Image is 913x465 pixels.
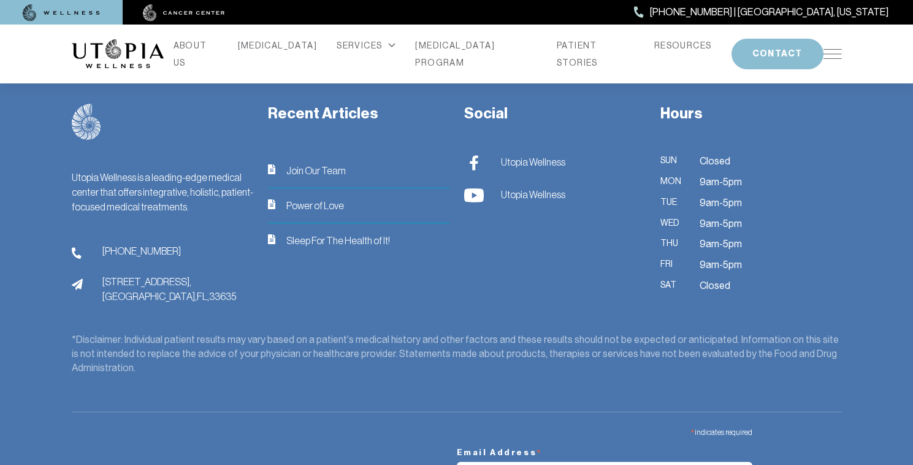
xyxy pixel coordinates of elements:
[464,188,484,203] img: Utopia Wellness
[660,257,685,273] span: Fri
[700,236,742,252] span: 9am-5pm
[23,4,100,21] img: wellness
[700,153,730,169] span: Closed
[72,274,253,304] a: address[STREET_ADDRESS],[GEOGRAPHIC_DATA],FL,33635
[457,440,752,462] label: Email Address
[102,244,181,258] span: [PHONE_NUMBER]
[660,104,842,124] h3: Hours
[268,198,449,213] a: iconPower of Love
[650,4,888,20] span: [PHONE_NUMBER] | [GEOGRAPHIC_DATA], [US_STATE]
[286,163,346,178] span: Join Our Team
[238,37,318,54] a: [MEDICAL_DATA]
[823,49,842,59] img: icon-hamburger
[268,233,449,248] a: iconSleep For The Health of It!
[415,37,537,71] a: [MEDICAL_DATA] PROGRAM
[143,4,225,21] img: cancer center
[72,333,842,375] div: *Disclaimer: Individual patient results may vary based on a patient’s medical history and other f...
[700,257,742,273] span: 9am-5pm
[174,37,218,71] a: ABOUT US
[700,195,742,211] span: 9am-5pm
[72,104,101,140] img: logo
[700,216,742,232] span: 9am-5pm
[268,234,275,244] img: icon
[660,278,685,294] span: Sat
[464,185,636,203] a: Utopia Wellness Utopia Wellness
[464,104,646,124] h3: Social
[557,37,635,71] a: PATIENT STORIES
[268,199,275,209] img: icon
[634,4,888,20] a: [PHONE_NUMBER] | [GEOGRAPHIC_DATA], [US_STATE]
[72,247,82,259] img: phone
[660,216,685,232] span: Wed
[72,279,83,290] img: address
[72,39,164,69] img: logo
[464,155,484,171] img: Utopia Wellness
[700,278,730,294] span: Closed
[501,155,565,169] span: Utopia Wellness
[102,274,236,304] span: [STREET_ADDRESS], [GEOGRAPHIC_DATA], FL, 33635
[660,195,685,211] span: Tue
[660,174,685,190] span: Mon
[286,198,344,213] span: Power of Love
[268,104,449,124] h3: Recent Articles
[660,236,685,252] span: Thu
[700,174,742,190] span: 9am-5pm
[501,187,565,202] span: Utopia Wellness
[268,163,449,178] a: iconJoin Our Team
[268,164,275,174] img: icon
[732,39,823,69] button: CONTACT
[464,153,636,171] a: Utopia Wellness Utopia Wellness
[72,244,253,259] a: phone[PHONE_NUMBER]
[654,37,712,54] a: RESOURCES
[337,37,395,54] div: SERVICES
[286,233,390,248] span: Sleep For The Health of It!
[72,170,253,214] div: Utopia Wellness is a leading-edge medical center that offers integrative, holistic, patient-focus...
[457,422,752,440] div: indicates required
[660,153,685,169] span: Sun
